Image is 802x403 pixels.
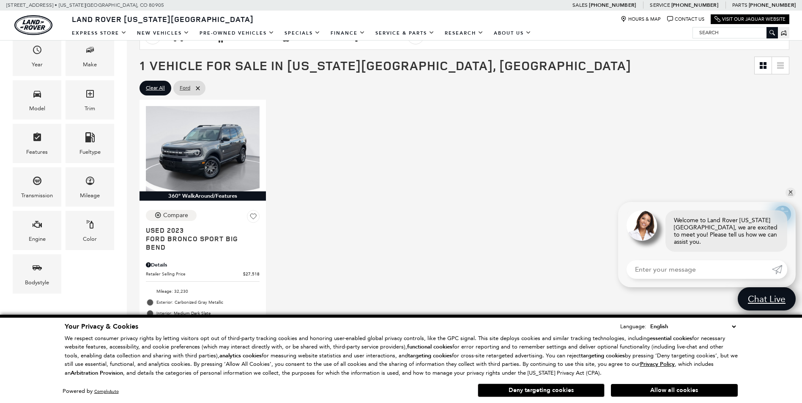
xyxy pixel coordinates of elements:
[755,57,772,74] a: Grid View
[66,167,114,207] div: MileageMileage
[219,352,262,359] strong: analytics cookies
[180,83,190,93] span: Ford
[744,293,790,305] span: Chat Live
[67,26,132,41] a: EXPRESS STORE
[13,36,61,76] div: YearYear
[32,261,42,278] span: Bodystyle
[648,322,738,331] select: Language Select
[693,27,777,38] input: Search
[29,104,45,113] div: Model
[146,83,165,93] span: Clear All
[6,2,164,8] a: [STREET_ADDRESS] • [US_STATE][GEOGRAPHIC_DATA], CO 80905
[489,26,536,41] a: About Us
[581,352,625,359] strong: targeting cookies
[66,124,114,163] div: FueltypeFueltype
[32,174,42,191] span: Transmission
[146,271,260,277] a: Retailer Selling Price $27,518
[194,26,279,41] a: Pre-Owned Vehicles
[21,191,53,200] div: Transmission
[94,389,119,394] a: ComplyAuto
[13,124,61,163] div: FeaturesFeatures
[63,389,119,394] div: Powered by
[146,106,260,191] img: 2023 Ford Bronco Sport Big Bend
[146,210,197,221] button: Compare Vehicle
[13,211,61,250] div: EngineEngine
[732,2,747,8] span: Parts
[71,369,123,377] strong: Arbitration Provision
[247,210,260,226] button: Save Vehicle
[146,286,260,297] li: Mileage: 32,230
[32,217,42,234] span: Engine
[620,324,646,329] div: Language:
[243,271,260,277] span: $27,518
[14,15,52,35] img: Land Rover
[640,360,675,368] u: Privacy Policy
[32,43,42,60] span: Year
[85,87,95,104] span: Trim
[667,16,704,22] a: Contact Us
[32,60,43,69] div: Year
[85,217,95,234] span: Color
[80,191,100,200] div: Mileage
[738,287,796,310] a: Chat Live
[85,104,95,113] div: Trim
[146,226,253,234] span: Used 2023
[627,260,772,279] input: Enter your message
[146,261,260,269] div: Pricing Details - Ford Bronco Sport Big Bend
[13,80,61,120] div: ModelModel
[140,57,631,74] span: 1 Vehicle for Sale in [US_STATE][GEOGRAPHIC_DATA], [GEOGRAPHIC_DATA]
[66,80,114,120] div: TrimTrim
[572,2,588,8] span: Sales
[14,15,52,35] a: land-rover
[66,211,114,250] div: ColorColor
[749,2,796,8] a: [PHONE_NUMBER]
[83,60,97,69] div: Make
[156,309,260,318] span: Interior: Medium Dark Slate
[611,384,738,397] button: Allow all cookies
[67,26,536,41] nav: Main Navigation
[671,2,718,8] a: [PHONE_NUMBER]
[67,14,259,24] a: Land Rover [US_STATE][GEOGRAPHIC_DATA]
[163,212,188,219] div: Compare
[83,234,97,244] div: Color
[140,191,266,201] div: 360° WalkAround/Features
[32,87,42,104] span: Model
[79,147,101,157] div: Fueltype
[85,130,95,147] span: Fueltype
[32,130,42,147] span: Features
[156,298,260,307] span: Exterior: Carbonized Gray Metallic
[478,384,605,397] button: Deny targeting cookies
[85,43,95,60] span: Make
[146,234,253,251] span: Ford Bronco Sport Big Bend
[146,271,243,277] span: Retailer Selling Price
[650,2,670,8] span: Service
[146,226,260,251] a: Used 2023Ford Bronco Sport Big Bend
[66,36,114,76] div: MakeMake
[132,26,194,41] a: New Vehicles
[13,254,61,294] div: BodystyleBodystyle
[326,26,370,41] a: Finance
[65,322,138,331] span: Your Privacy & Cookies
[72,14,254,24] span: Land Rover [US_STATE][GEOGRAPHIC_DATA]
[29,234,46,244] div: Engine
[85,174,95,191] span: Mileage
[665,210,787,252] div: Welcome to Land Rover [US_STATE][GEOGRAPHIC_DATA], we are excited to meet you! Please tell us how...
[26,147,48,157] div: Features
[370,26,440,41] a: Service & Parts
[650,335,692,342] strong: essential cookies
[772,260,787,279] a: Submit
[13,167,61,207] div: TransmissionTransmission
[279,26,326,41] a: Specials
[621,16,661,22] a: Hours & Map
[589,2,636,8] a: [PHONE_NUMBER]
[408,352,452,359] strong: targeting cookies
[407,343,452,351] strong: functional cookies
[627,210,657,241] img: Agent profile photo
[714,16,786,22] a: Visit Our Jaguar Website
[65,334,738,378] p: We respect consumer privacy rights by letting visitors opt out of third-party tracking cookies an...
[25,278,49,287] div: Bodystyle
[440,26,489,41] a: Research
